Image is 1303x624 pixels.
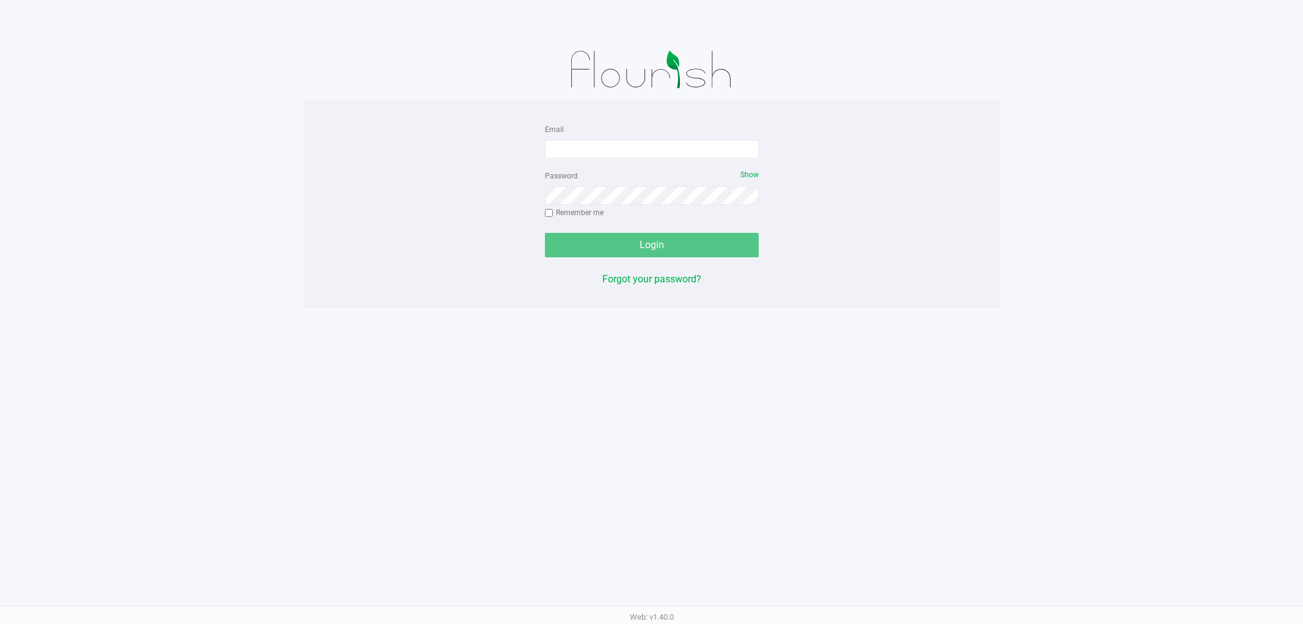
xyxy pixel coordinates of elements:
input: Remember me [545,209,553,218]
span: Show [740,171,759,179]
span: Web: v1.40.0 [630,612,674,622]
button: Forgot your password? [602,272,701,287]
label: Email [545,124,564,135]
label: Remember me [545,207,604,218]
label: Password [545,171,578,182]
